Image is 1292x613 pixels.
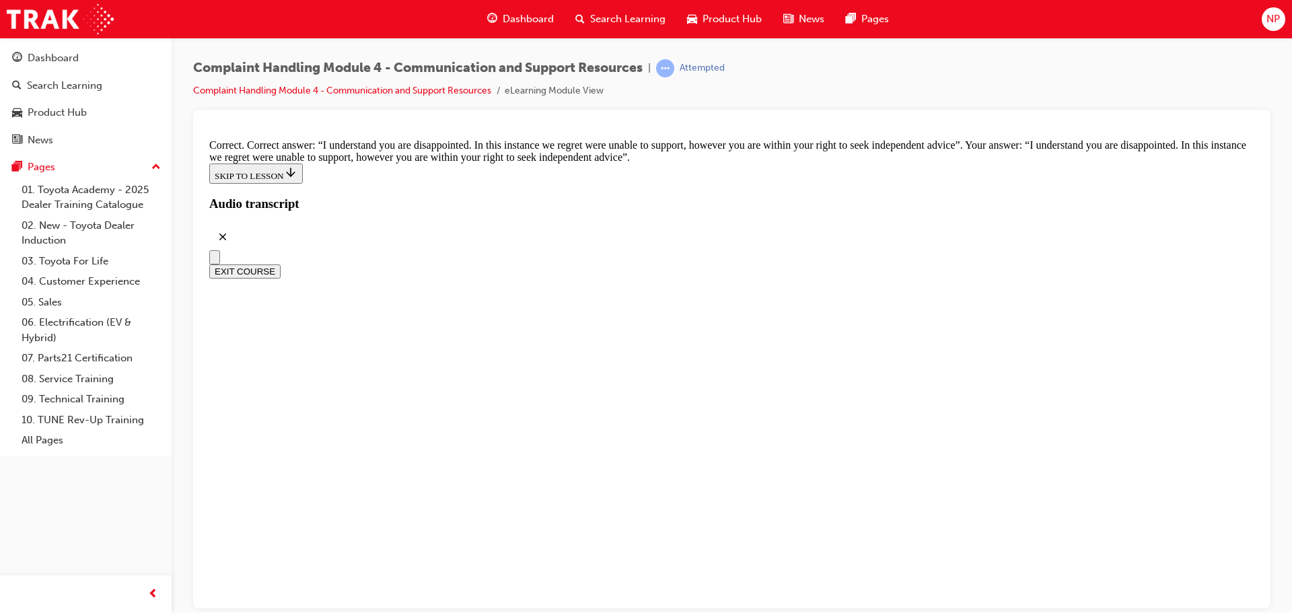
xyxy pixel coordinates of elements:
button: Open navigation menu [5,116,16,131]
span: | [648,61,651,76]
span: NP [1266,11,1280,27]
a: news-iconNews [773,5,835,33]
a: 03. Toyota For Life [16,251,166,272]
a: 04. Customer Experience [16,271,166,292]
span: guage-icon [12,52,22,65]
a: 07. Parts21 Certification [16,348,166,369]
button: NP [1262,7,1285,31]
a: 05. Sales [16,292,166,313]
h3: Audio transcript [5,63,1050,77]
img: Trak [7,4,114,34]
span: Dashboard [503,11,554,27]
a: 06. Electrification (EV & Hybrid) [16,312,166,348]
span: learningRecordVerb_ATTEMPT-icon [656,59,674,77]
span: pages-icon [12,161,22,174]
a: guage-iconDashboard [476,5,565,33]
span: search-icon [575,11,585,28]
div: Attempted [680,62,725,75]
div: Dashboard [28,50,79,66]
button: EXIT COURSE [5,131,77,145]
span: Complaint Handling Module 4 - Communication and Support Resources [193,61,643,76]
span: News [799,11,824,27]
span: Product Hub [703,11,762,27]
a: 09. Technical Training [16,389,166,410]
span: Pages [861,11,889,27]
a: pages-iconPages [835,5,900,33]
a: 10. TUNE Rev-Up Training [16,410,166,431]
span: car-icon [687,11,697,28]
span: car-icon [12,107,22,119]
span: up-icon [151,159,161,176]
span: Search Learning [590,11,666,27]
button: DashboardSearch LearningProduct HubNews [5,43,166,155]
a: Complaint Handling Module 4 - Communication and Support Resources [193,85,491,96]
a: News [5,128,166,153]
div: Correct. Correct answer: “I understand you are disappointed. In this instance we regret were unab... [5,5,1050,30]
a: Search Learning [5,73,166,98]
a: 08. Service Training [16,369,166,390]
span: search-icon [12,80,22,92]
div: Pages [28,159,55,175]
li: eLearning Module View [505,83,604,99]
button: Close audio transcript panel [5,89,32,116]
a: All Pages [16,430,166,451]
a: Dashboard [5,46,166,71]
span: news-icon [783,11,793,28]
div: Product Hub [28,105,87,120]
span: SKIP TO LESSON [11,37,94,47]
a: 01. Toyota Academy - 2025 Dealer Training Catalogue [16,180,166,215]
a: Product Hub [5,100,166,125]
button: Pages [5,155,166,180]
a: 02. New - Toyota Dealer Induction [16,215,166,251]
div: News [28,133,53,148]
a: car-iconProduct Hub [676,5,773,33]
a: search-iconSearch Learning [565,5,676,33]
span: news-icon [12,135,22,147]
div: Search Learning [27,78,102,94]
span: prev-icon [148,586,158,603]
span: pages-icon [846,11,856,28]
button: SKIP TO LESSON [5,30,99,50]
span: guage-icon [487,11,497,28]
